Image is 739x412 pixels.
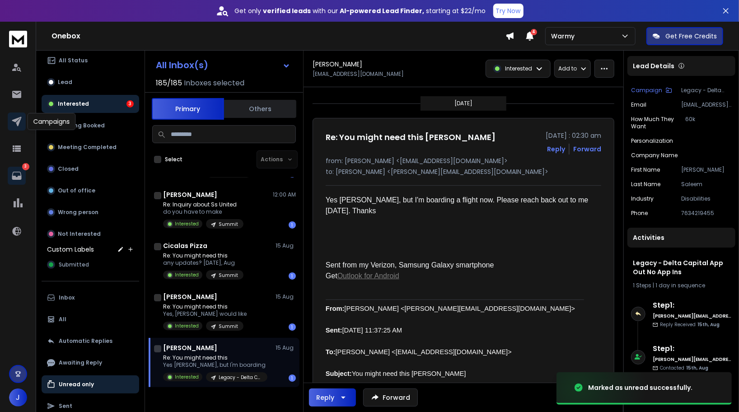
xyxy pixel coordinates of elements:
[7,46,148,88] div: Hey [PERSON_NAME]Is there any specific domain we are talking about?[PERSON_NAME] • 19m ago
[496,6,521,15] p: Try Now
[33,206,173,234] div: this one also stopped working; [DOMAIN_NAME]
[156,61,208,70] h1: All Inbox(s)
[653,356,732,363] h6: [PERSON_NAME][EMAIL_ADDRESS][DOMAIN_NAME]
[653,313,732,319] h6: [PERSON_NAME][EMAIL_ADDRESS][DOMAIN_NAME]
[163,343,217,352] h1: [PERSON_NAME]
[309,389,356,407] button: Reply
[163,190,217,199] h1: [PERSON_NAME]
[686,365,708,371] span: 15th, Aug
[42,182,139,200] button: Out of office
[59,57,88,64] p: All Status
[505,65,532,72] p: Interested
[42,332,139,350] button: Automatic Replies
[558,65,577,72] p: Add to
[7,124,173,206] div: Janah says…
[653,300,732,311] h6: Step 1 :
[44,5,103,11] h1: [PERSON_NAME]
[6,4,23,21] button: go back
[681,210,732,217] p: 7634219455
[42,117,139,135] button: Meeting Booked
[289,375,296,382] div: 1
[49,235,173,255] div: I have all these setup a month ago
[7,104,173,125] div: Janah says…
[546,131,601,140] p: [DATE] : 02:30 am
[631,166,660,173] p: First Name
[653,343,732,354] h6: Step 1 :
[326,327,342,334] b: Sent:
[313,70,404,78] p: [EMAIL_ADDRESS][DOMAIN_NAME]
[42,51,139,70] button: All Status
[219,374,262,381] p: Legacy - Delta Capital App Out No App Ins
[163,208,243,215] p: do you have to make
[313,60,362,69] h1: [PERSON_NAME]
[276,242,296,249] p: 15 Aug
[58,122,105,129] p: Meeting Booked
[7,235,173,256] div: Janah says…
[633,281,651,289] span: 1 Steps
[41,27,152,35] div: [PERSON_NAME] joined the conversation
[681,101,732,108] p: [EMAIL_ADDRESS][DOMAIN_NAME]
[631,87,672,94] button: Campaign
[163,292,217,301] h1: [PERSON_NAME]
[14,89,91,95] div: [PERSON_NAME] • 19m ago
[547,145,565,154] button: Reply
[316,393,334,402] div: Reply
[58,144,117,151] p: Meeting Completed
[59,294,75,301] p: Inbox
[588,383,692,392] div: Marked as unread successfully.
[631,181,660,188] p: Last Name
[59,261,89,268] span: Submitted
[340,6,425,15] strong: AI-powered Lead Finder,
[289,323,296,331] div: 1
[326,195,589,216] div: Yes [PERSON_NAME], but I'm boarding a flight now. Please reach back out to me [DATE]. Thanks
[51,31,505,42] h1: Onebox
[326,305,575,377] font: [PERSON_NAME] <[PERSON_NAME][EMAIL_ADDRESS][DOMAIN_NAME]> [DATE] 11:37:25 AM [PERSON_NAME] <[EMAI...
[235,6,486,15] p: Get only with our starting at $22/mo
[184,78,244,89] h3: Inboxes selected
[631,137,673,145] p: Personalization
[493,4,524,18] button: Try Now
[273,191,296,198] p: 12:00 AM
[59,359,102,366] p: Awaiting Reply
[681,166,732,173] p: [PERSON_NAME]
[681,195,732,202] p: Disabilities
[40,211,166,229] div: this one also stopped working; [DOMAIN_NAME]
[326,260,589,281] div: Sent from my Verizon, Samsung Galaxy smartphone Get
[14,51,141,60] div: Hey [PERSON_NAME]
[8,277,173,292] textarea: Message…
[551,32,578,41] p: Warmy
[531,29,537,35] span: 4
[56,241,166,250] div: I have all these setup a month ago
[42,375,139,393] button: Unread only
[26,5,40,19] img: Profile image for Raj
[42,95,139,113] button: Interested3
[42,138,139,156] button: Meeting Completed
[58,209,98,216] p: Wrong person
[155,292,169,307] button: Send a message…
[337,272,399,280] a: Outlook for Android
[165,156,182,163] label: Select
[326,167,601,176] p: to: [PERSON_NAME] <[PERSON_NAME][EMAIL_ADDRESS][DOMAIN_NAME]>
[219,272,238,279] p: Summit
[14,65,141,82] div: Is there any specific domain we are talking about?
[633,258,730,276] h1: Legacy - Delta Capital App Out No App Ins
[326,370,352,377] b: Subject:
[289,221,296,229] div: 1
[631,195,654,202] p: industry
[681,181,732,188] p: Saleem
[573,145,601,154] div: Forward
[113,109,166,118] div: [DOMAIN_NAME]
[59,403,72,410] p: Sent
[326,305,345,312] b: From:
[175,374,199,380] p: Interested
[326,131,496,144] h1: Re: You might need this [PERSON_NAME]
[156,78,182,89] span: 185 / 185
[326,348,336,356] b: To:
[163,259,243,267] p: any updates? [DATE], Aug
[7,256,173,296] div: Janah says…
[276,293,296,300] p: 15 Aug
[42,203,139,221] button: Wrong person
[42,310,139,328] button: All
[224,99,296,119] button: Others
